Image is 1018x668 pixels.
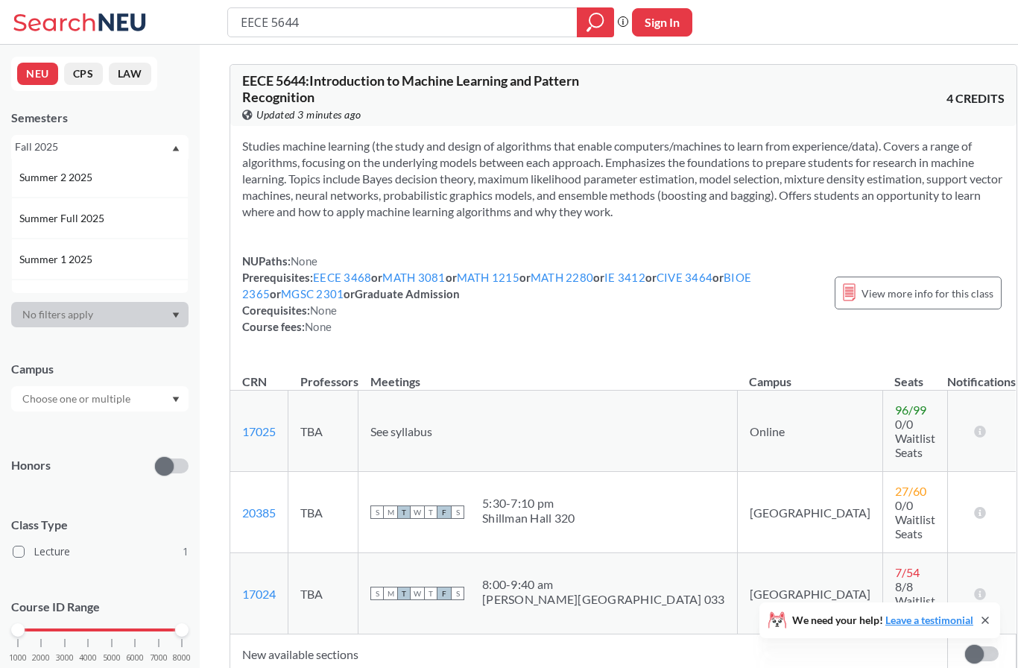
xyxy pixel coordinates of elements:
div: Fall 2025Dropdown arrowFall 2025Summer 2 2025Summer Full 2025Summer 1 2025Spring 2025Fall 2024Sum... [11,135,189,159]
div: Campus [11,361,189,377]
span: See syllabus [370,424,432,438]
span: 4 CREDITS [946,90,1005,107]
a: IE 3412 [604,271,645,284]
a: MATH 3081 [382,271,445,284]
div: 5:30 - 7:10 pm [482,496,575,511]
span: W [411,587,424,600]
div: Shillman Hall 320 [482,511,575,526]
td: TBA [288,391,358,472]
span: Summer 2 2025 [19,169,95,186]
span: None [305,320,332,333]
div: Dropdown arrow [11,386,189,412]
span: Spring 2025 [19,292,78,309]
span: 27 / 60 [895,484,926,498]
td: Online [737,391,882,472]
span: Summer 1 2025 [19,251,95,268]
button: NEU [17,63,58,85]
span: 5000 [103,654,121,662]
div: magnifying glass [577,7,614,37]
span: Summer Full 2025 [19,210,107,227]
input: Class, professor, course number, "phrase" [239,10,566,35]
div: 8:00 - 9:40 am [482,577,725,592]
span: 0/0 Waitlist Seats [895,498,935,541]
p: Course ID Range [11,599,189,616]
button: Sign In [632,8,692,37]
span: View more info for this class [861,284,993,303]
span: T [397,587,411,600]
svg: Dropdown arrow [172,312,180,318]
span: S [370,505,384,519]
button: CPS [64,63,103,85]
span: T [424,587,437,600]
a: 17025 [242,424,276,438]
span: 6000 [126,654,144,662]
span: M [384,587,397,600]
span: 1000 [9,654,27,662]
td: TBA [288,553,358,634]
div: [PERSON_NAME][GEOGRAPHIC_DATA] 033 [482,592,725,607]
td: [GEOGRAPHIC_DATA] [737,472,882,553]
span: T [397,505,411,519]
input: Choose one or multiple [15,390,140,408]
svg: Dropdown arrow [172,397,180,403]
a: 20385 [242,505,276,520]
section: Studies machine learning (the study and design of algorithms that enable computers/machines to le... [242,138,1005,220]
span: 3000 [56,654,74,662]
span: 7 / 54 [895,565,920,579]
a: MGSC 2301 [281,287,344,300]
span: S [451,587,464,600]
span: None [310,303,337,317]
div: NUPaths: Prerequisites: or or or or or or or or Graduate Admission Corequisites: Course fees: [242,253,820,335]
span: 7000 [150,654,168,662]
td: [GEOGRAPHIC_DATA] [737,553,882,634]
p: Honors [11,457,51,474]
span: 8000 [173,654,191,662]
svg: Dropdown arrow [172,145,180,151]
a: MATH 1215 [457,271,519,284]
span: F [437,505,451,519]
a: 17024 [242,587,276,601]
th: Campus [737,359,882,391]
span: None [291,254,317,268]
div: CRN [242,374,267,390]
a: CIVE 3464 [657,271,712,284]
span: 8/8 Waitlist Seats [895,579,935,622]
td: TBA [288,472,358,553]
th: Professors [288,359,358,391]
span: T [424,505,437,519]
th: Notifications [947,359,1016,391]
span: S [451,505,464,519]
label: Lecture [13,542,189,561]
th: Meetings [358,359,738,391]
svg: magnifying glass [587,12,604,33]
span: EECE 5644 : Introduction to Machine Learning and Pattern Recognition [242,72,579,105]
a: EECE 3468 [313,271,371,284]
span: 2000 [32,654,50,662]
span: F [437,587,451,600]
div: Dropdown arrow [11,302,189,327]
span: 4000 [79,654,97,662]
a: Leave a testimonial [885,614,973,626]
span: 0/0 Waitlist Seats [895,417,935,459]
span: M [384,505,397,519]
a: MATH 2280 [531,271,593,284]
div: Fall 2025 [15,139,171,155]
span: 1 [183,543,189,560]
th: Seats [882,359,947,391]
div: Semesters [11,110,189,126]
span: Class Type [11,517,189,533]
span: 96 / 99 [895,403,926,417]
span: W [411,505,424,519]
span: S [370,587,384,600]
button: LAW [109,63,151,85]
span: We need your help! [792,615,973,626]
span: Updated 3 minutes ago [256,107,361,123]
